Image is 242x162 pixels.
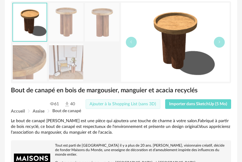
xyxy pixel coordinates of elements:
img: thumbnail.png [121,3,230,82]
div: Breadcrumb [11,109,231,113]
span: Bout de canapé [52,109,81,113]
span: Accueil [11,109,25,113]
span: Assise [33,109,44,113]
h1: Bout de canapé en bois de margousier, manguier et acacia recyclés [11,86,231,94]
span: 40 [64,101,75,107]
span: Ajouter à la Shopping List (sans 3D) [90,102,156,106]
p: Tout est parti de [GEOGRAPHIC_DATA] il y a plus de 20 ans. [PERSON_NAME], visionnaire créatif, dé... [14,143,228,157]
img: Téléchargements [64,101,70,107]
img: bout-de-canape-en-bois-de-margousier-manguier-et-acacia-recycles-1000-7-31-243940_8.jpg [49,43,83,82]
button: Importer dans SketchUp (5 Mo) [165,99,231,109]
button: Ajouter à la Shopping List (sans 3D) [86,99,160,109]
img: thumbnail.png [13,3,47,41]
img: bout-de-canape-en-bois-de-margousier-manguier-et-acacia-recycles-1000-7-31-243940_3.jpg [85,3,119,41]
img: bout-de-canape-en-bois-de-margousier-manguier-et-acacia-recycles-1000-7-31-243940_2.jpg [49,3,83,41]
span: Importer dans SketchUp (5 Mo) [169,102,227,106]
span: 61 [50,101,59,107]
div: Le bout de canapé [PERSON_NAME] est une pièce qui ajoutera une touche de charme à votre salon.Fab... [11,118,231,135]
img: bout-de-canape-en-bois-de-margousier-manguier-et-acacia-recycles-1000-7-31-243940_4.jpg [13,43,47,82]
